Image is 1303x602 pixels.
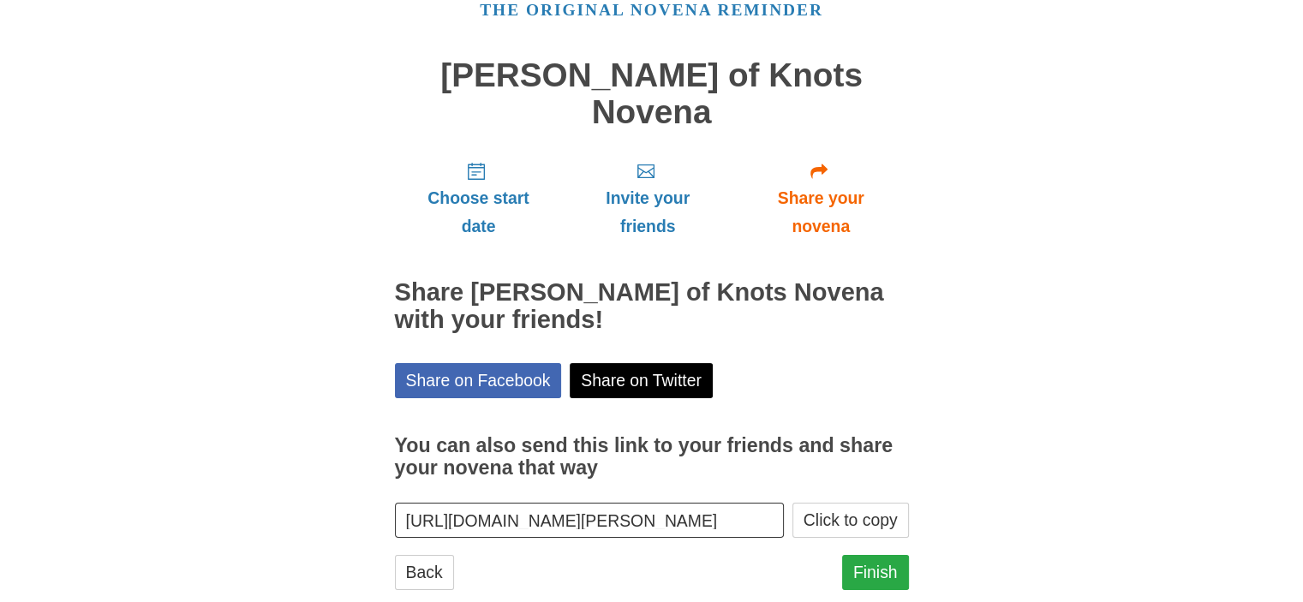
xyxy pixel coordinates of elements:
a: Invite your friends [562,147,732,249]
h2: Share [PERSON_NAME] of Knots Novena with your friends! [395,279,909,334]
a: Share on Twitter [570,363,713,398]
a: Back [395,555,454,590]
span: Share your novena [750,184,892,241]
a: The original novena reminder [480,1,823,19]
h3: You can also send this link to your friends and share your novena that way [395,435,909,479]
a: Choose start date [395,147,563,249]
button: Click to copy [792,503,909,538]
span: Invite your friends [579,184,715,241]
a: Share on Facebook [395,363,562,398]
a: Share your novena [733,147,909,249]
span: Choose start date [412,184,546,241]
a: Finish [842,555,909,590]
h1: [PERSON_NAME] of Knots Novena [395,57,909,130]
